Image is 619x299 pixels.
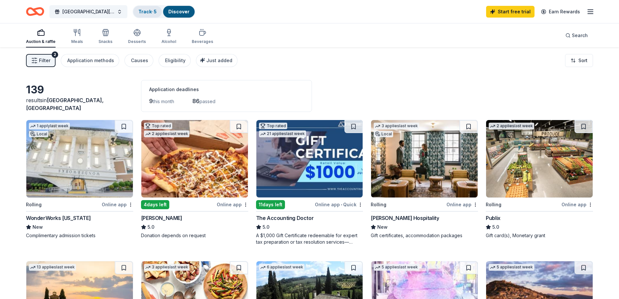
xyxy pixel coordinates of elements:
[256,120,363,245] a: Image for The Accounting DoctorTop rated21 applieslast week11days leftOnline app•QuickThe Account...
[192,39,213,44] div: Beverages
[149,86,304,93] div: Application deadlines
[489,123,534,129] div: 2 applies last week
[168,9,189,14] a: Discover
[26,39,56,44] div: Auction & raffle
[144,123,172,129] div: Top rated
[259,130,306,137] div: 21 applies last week
[67,57,114,64] div: Application methods
[141,120,248,197] img: Image for Casey's
[161,26,176,48] button: Alcohol
[165,57,186,64] div: Eligibility
[492,223,499,231] span: 5.0
[578,57,587,64] span: Sort
[161,39,176,44] div: Alcohol
[26,232,133,239] div: Complimentary admission tickets
[486,120,593,239] a: Image for Publix2 applieslast weekRollingOnline appPublix5.0Gift card(s), Monetary grant
[26,83,133,96] div: 139
[192,26,213,48] button: Beverages
[560,29,593,42] button: Search
[141,120,248,239] a: Image for Casey'sTop rated2 applieslast week4days leftOnline app[PERSON_NAME]5.0Donation depends ...
[141,214,182,222] div: [PERSON_NAME]
[29,123,70,129] div: 1 apply last week
[371,201,386,209] div: Rolling
[29,131,48,137] div: Local
[489,264,534,271] div: 5 applies last week
[256,120,363,197] img: Image for The Accounting Doctor
[138,9,157,14] a: Track· 5
[374,131,393,137] div: Local
[133,5,195,18] button: Track· 5Discover
[71,26,83,48] button: Meals
[149,98,153,104] span: 9
[196,54,238,67] button: Just added
[537,6,584,18] a: Earn Rewards
[259,264,304,271] div: 6 applies last week
[26,120,133,197] img: Image for WonderWorks Tennessee
[61,54,119,67] button: Application methods
[486,232,593,239] div: Gift card(s), Monetary grant
[26,96,133,112] div: results
[259,123,287,129] div: Top rated
[144,264,189,271] div: 3 applies last week
[39,57,50,64] span: Filter
[26,54,56,67] button: Filter2
[561,200,593,209] div: Online app
[486,6,535,18] a: Start free trial
[206,58,232,63] span: Just added
[153,99,174,104] span: this month
[200,99,215,104] span: passed
[26,4,44,19] a: Home
[371,120,478,197] img: Image for Oliver Hospitality
[71,39,83,44] div: Meals
[572,32,588,39] span: Search
[486,214,500,222] div: Publix
[148,223,154,231] span: 5.0
[374,123,419,129] div: 3 applies last week
[128,39,146,44] div: Desserts
[102,200,133,209] div: Online app
[141,232,248,239] div: Donation depends on request
[374,264,419,271] div: 5 applies last week
[256,200,285,209] div: 11 days left
[341,202,342,207] span: •
[371,120,478,239] a: Image for Oliver Hospitality3 applieslast weekLocalRollingOnline app[PERSON_NAME] HospitalityNewG...
[49,5,127,18] button: [GEOGRAPHIC_DATA][PERSON_NAME] [DATE]
[263,223,269,231] span: 5.0
[128,26,146,48] button: Desserts
[315,200,363,209] div: Online app Quick
[26,214,91,222] div: WonderWorks [US_STATE]
[62,8,114,16] span: [GEOGRAPHIC_DATA][PERSON_NAME] [DATE]
[159,54,191,67] button: Eligibility
[256,232,363,245] div: A $1,000 Gift Certificate redeemable for expert tax preparation or tax resolution services—recipi...
[98,39,112,44] div: Snacks
[98,26,112,48] button: Snacks
[26,201,42,209] div: Rolling
[26,97,104,111] span: in
[371,232,478,239] div: Gift certificates, accommodation packages
[256,214,314,222] div: The Accounting Doctor
[377,223,388,231] span: New
[26,26,56,48] button: Auction & raffle
[26,120,133,239] a: Image for WonderWorks Tennessee1 applylast weekLocalRollingOnline appWonderWorks [US_STATE]NewCom...
[192,98,200,104] span: 86
[486,120,593,197] img: Image for Publix
[29,264,76,271] div: 13 applies last week
[52,51,58,58] div: 2
[565,54,593,67] button: Sort
[26,97,104,111] span: [GEOGRAPHIC_DATA], [GEOGRAPHIC_DATA]
[141,200,169,209] div: 4 days left
[486,201,501,209] div: Rolling
[217,200,248,209] div: Online app
[124,54,153,67] button: Causes
[131,57,148,64] div: Causes
[371,214,439,222] div: [PERSON_NAME] Hospitality
[144,130,189,137] div: 2 applies last week
[446,200,478,209] div: Online app
[32,223,43,231] span: New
